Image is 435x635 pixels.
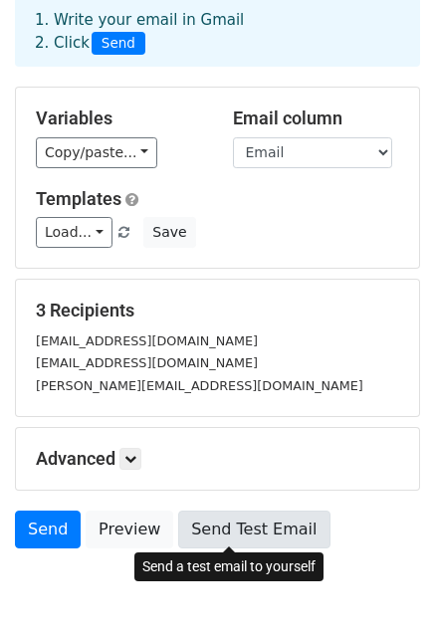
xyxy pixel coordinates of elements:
h5: Advanced [36,448,399,470]
small: [EMAIL_ADDRESS][DOMAIN_NAME] [36,355,258,370]
small: [EMAIL_ADDRESS][DOMAIN_NAME] [36,333,258,348]
h5: Variables [36,107,203,129]
button: Save [143,217,195,248]
div: Send a test email to yourself [134,552,324,581]
a: Load... [36,217,112,248]
a: Templates [36,188,121,209]
h5: Email column [233,107,400,129]
a: Send Test Email [178,511,329,548]
h5: 3 Recipients [36,300,399,321]
div: 1. Write your email in Gmail 2. Click [20,9,415,55]
iframe: Chat Widget [335,539,435,635]
a: Preview [86,511,173,548]
span: Send [92,32,145,56]
a: Copy/paste... [36,137,157,168]
a: Send [15,511,81,548]
small: [PERSON_NAME][EMAIL_ADDRESS][DOMAIN_NAME] [36,378,363,393]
